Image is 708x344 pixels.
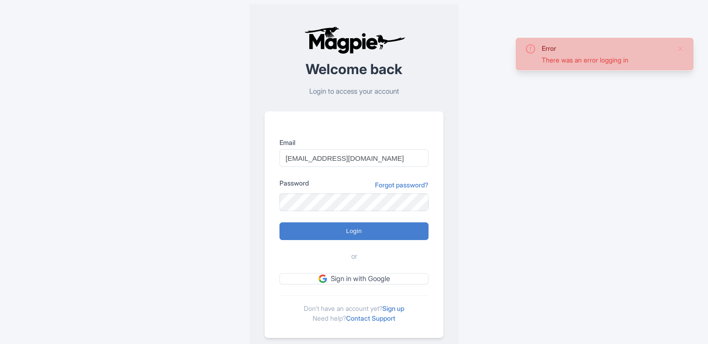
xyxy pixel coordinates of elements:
a: Sign in with Google [279,273,429,285]
img: google.svg [319,275,327,283]
button: Close [677,43,684,55]
a: Sign up [382,304,404,312]
p: Login to access your account [265,86,443,97]
label: Password [279,178,309,188]
div: Don't have an account yet? Need help? [279,296,429,323]
label: Email [279,138,429,147]
span: or [351,251,357,262]
a: Forgot password? [375,180,429,190]
input: you@example.com [279,149,429,167]
a: Contact Support [346,314,395,322]
div: There was an error logging in [542,55,669,65]
h2: Welcome back [265,62,443,77]
input: Login [279,222,429,240]
div: Error [542,43,669,53]
img: logo-ab69f6fb50320c5b225c76a69d11143b.png [302,26,407,54]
